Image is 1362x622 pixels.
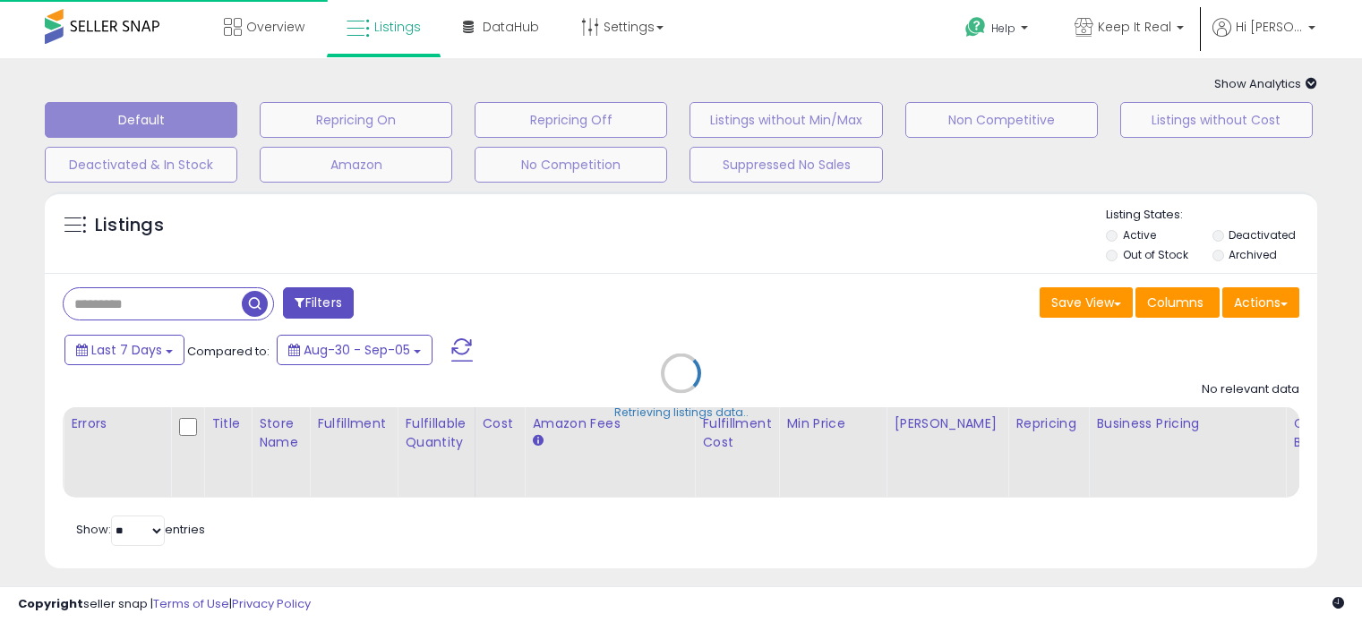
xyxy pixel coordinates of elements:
[374,18,421,36] span: Listings
[964,16,987,38] i: Get Help
[991,21,1015,36] span: Help
[1214,75,1317,92] span: Show Analytics
[260,102,452,138] button: Repricing On
[18,596,311,613] div: seller snap | |
[475,147,667,183] button: No Competition
[232,595,311,612] a: Privacy Policy
[475,102,667,138] button: Repricing Off
[18,595,83,612] strong: Copyright
[1120,102,1313,138] button: Listings without Cost
[1212,18,1315,58] a: Hi [PERSON_NAME]
[690,102,882,138] button: Listings without Min/Max
[614,405,749,421] div: Retrieving listings data..
[905,102,1098,138] button: Non Competitive
[951,3,1046,58] a: Help
[690,147,882,183] button: Suppressed No Sales
[45,102,237,138] button: Default
[246,18,304,36] span: Overview
[153,595,229,612] a: Terms of Use
[483,18,539,36] span: DataHub
[1098,18,1171,36] span: Keep It Real
[45,147,237,183] button: Deactivated & In Stock
[1236,18,1303,36] span: Hi [PERSON_NAME]
[260,147,452,183] button: Amazon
